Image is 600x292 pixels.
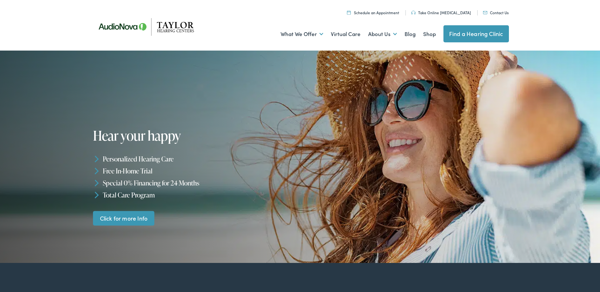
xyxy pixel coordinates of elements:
[281,22,323,46] a: What We Offer
[93,128,285,143] h1: Hear your happy
[93,189,303,201] li: Total Care Program
[93,211,154,226] a: Click for more Info
[443,25,509,42] a: Find a Hearing Clinic
[347,10,351,15] img: utility icon
[483,11,487,14] img: utility icon
[411,11,416,15] img: utility icon
[93,177,303,189] li: Special 0% Financing for 24 Months
[483,10,509,15] a: Contact Us
[411,10,471,15] a: Take Online [MEDICAL_DATA]
[93,153,303,165] li: Personalized Hearing Care
[405,22,416,46] a: Blog
[368,22,397,46] a: About Us
[347,10,399,15] a: Schedule an Appointment
[423,22,436,46] a: Shop
[93,165,303,177] li: Free In-Home Trial
[331,22,361,46] a: Virtual Care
